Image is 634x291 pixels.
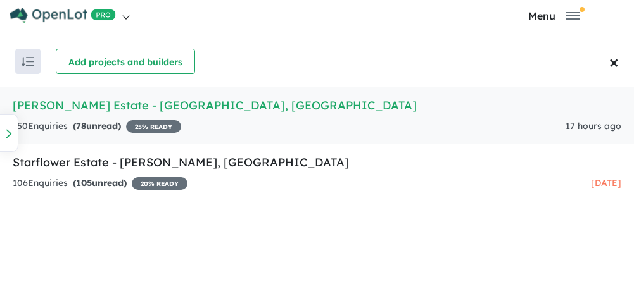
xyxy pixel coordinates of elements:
[10,8,116,23] img: Openlot PRO Logo White
[13,119,181,134] div: 150 Enquir ies
[126,120,181,133] span: 25 % READY
[13,97,621,114] h5: [PERSON_NAME] Estate - [GEOGRAPHIC_DATA] , [GEOGRAPHIC_DATA]
[73,177,127,189] strong: ( unread)
[132,177,187,190] span: 20 % READY
[609,46,619,78] span: ×
[22,57,34,66] img: sort.svg
[477,9,631,22] button: Toggle navigation
[13,176,187,191] div: 106 Enquir ies
[591,177,621,189] span: [DATE]
[76,177,92,189] span: 105
[73,120,121,132] strong: ( unread)
[56,49,195,74] button: Add projects and builders
[76,120,86,132] span: 78
[566,120,621,132] span: 17 hours ago
[13,154,621,171] h5: Starflower Estate - [PERSON_NAME] , [GEOGRAPHIC_DATA]
[605,36,634,87] button: Close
